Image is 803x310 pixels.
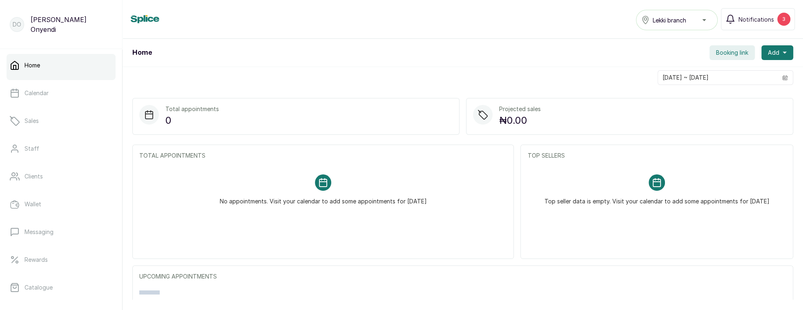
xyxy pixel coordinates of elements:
[7,193,116,216] a: Wallet
[25,117,39,125] p: Sales
[7,165,116,188] a: Clients
[709,45,755,60] button: Booking link
[499,105,541,113] p: Projected sales
[25,89,49,97] p: Calendar
[658,71,777,85] input: Select date
[25,256,48,264] p: Rewards
[7,221,116,243] a: Messaging
[31,15,112,34] p: [PERSON_NAME] Onyendi
[7,54,116,77] a: Home
[132,48,152,58] h1: Home
[653,16,686,25] span: Lekki branch
[768,49,779,57] span: Add
[139,152,507,160] p: TOTAL APPOINTMENTS
[527,152,786,160] p: TOP SELLERS
[7,109,116,132] a: Sales
[738,15,774,24] span: Notifications
[7,276,116,299] a: Catalogue
[761,45,793,60] button: Add
[7,248,116,271] a: Rewards
[25,228,54,236] p: Messaging
[782,75,788,80] svg: calendar
[544,191,770,205] p: Top seller data is empty. Visit your calendar to add some appointments for [DATE]
[721,8,795,30] button: Notifications3
[25,145,39,153] p: Staff
[499,113,541,128] p: ₦0.00
[165,113,219,128] p: 0
[636,10,718,30] button: Lekki branch
[165,105,219,113] p: Total appointments
[716,49,748,57] span: Booking link
[220,191,427,205] p: No appointments. Visit your calendar to add some appointments for [DATE]
[7,137,116,160] a: Staff
[25,283,53,292] p: Catalogue
[25,172,43,181] p: Clients
[777,13,790,26] div: 3
[139,272,786,281] p: UPCOMING APPOINTMENTS
[13,20,21,29] p: DO
[25,200,41,208] p: Wallet
[7,82,116,105] a: Calendar
[25,61,40,69] p: Home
